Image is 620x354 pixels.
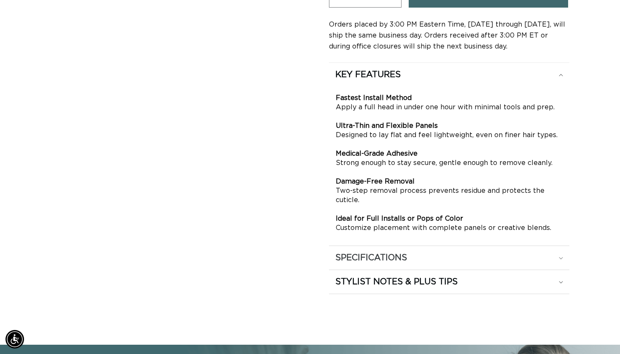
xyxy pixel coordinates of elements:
strong: Medical-Grade Adhesive [336,150,418,157]
span: Orders placed by 3:00 PM Eastern Time, [DATE] through [DATE], will ship the same business day. Or... [329,21,565,50]
summary: SPECIFICATIONS [329,246,569,270]
h2: STYLIST NOTES & PLUS TIPS [335,276,458,287]
summary: STYLIST NOTES & PLUS TIPS [329,270,569,294]
h2: KEY FEATURES [335,69,401,80]
strong: Ideal for Full Installs or Pops of Color [336,215,463,222]
strong: Damage-Free Removal [336,178,415,185]
div: Accessibility Menu [5,330,24,349]
strong: Fastest Install Method [336,95,412,101]
strong: Ultra-Thin and Flexible Panels [336,122,438,129]
p: Apply a full head in under one hour with minimal tools and prep. Designed to lay flat and feel li... [336,93,563,232]
summary: KEY FEATURES [329,63,569,86]
h2: SPECIFICATIONS [335,252,407,263]
iframe: Chat Widget [578,313,620,354]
